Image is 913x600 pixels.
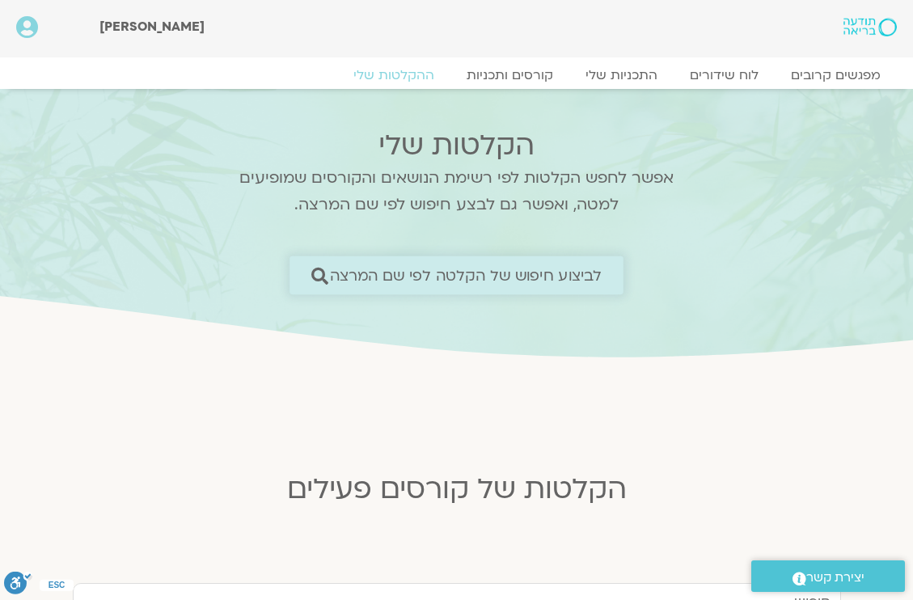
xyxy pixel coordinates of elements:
nav: Menu [16,67,897,83]
span: לביצוע חיפוש של הקלטה לפי שם המרצה [330,267,602,284]
a: התכניות שלי [569,67,674,83]
h2: הקלטות של קורסים פעילים [61,473,853,505]
a: יצירת קשר [751,560,905,592]
a: ההקלטות שלי [337,67,450,83]
h2: הקלטות שלי [218,129,695,162]
a: קורסים ותכניות [450,67,569,83]
a: לוח שידורים [674,67,775,83]
a: לביצוע חיפוש של הקלטה לפי שם המרצה [290,256,623,294]
a: מפגשים קרובים [775,67,897,83]
p: אפשר לחפש הקלטות לפי רשימת הנושאים והקורסים שמופיעים למטה, ואפשר גם לבצע חיפוש לפי שם המרצה. [218,165,695,218]
span: יצירת קשר [806,567,864,589]
span: [PERSON_NAME] [99,18,205,36]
